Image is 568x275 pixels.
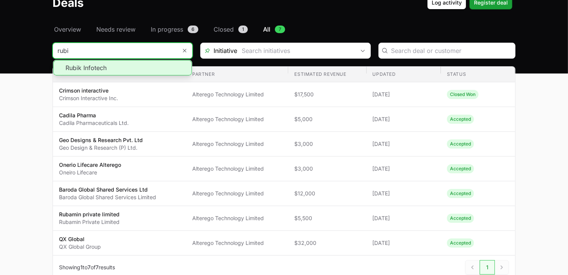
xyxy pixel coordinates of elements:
span: Alterego Technology Limited [192,91,282,98]
span: Alterego Technology Limited [192,165,282,173]
span: [DATE] [373,239,435,247]
p: Baroda Global Shared Services Limited [59,193,156,201]
span: $5,000 [294,115,360,123]
p: Onerio Lifecare Alterego [59,161,121,169]
span: $12,000 [294,190,360,197]
input: Search initiatives [237,43,355,58]
p: Rubamin private limited [59,211,120,218]
span: 6 [188,26,198,33]
span: $5,500 [294,214,360,222]
a: Closed1 [212,25,249,34]
a: All7 [262,25,287,34]
span: Initiative [201,46,237,55]
span: [DATE] [373,115,435,123]
span: Overview [54,25,81,34]
span: 7 [275,26,285,33]
p: Geo Designs & Research Pvt. Ltd [59,136,143,144]
span: Needs review [96,25,136,34]
span: $3,000 [294,140,360,148]
span: All [263,25,270,34]
span: Alterego Technology Limited [192,140,282,148]
a: In progress6 [149,25,200,34]
p: Crimson interactive [59,87,118,94]
span: Alterego Technology Limited [192,214,282,222]
nav: Deals navigation [53,25,515,34]
span: Alterego Technology Limited [192,115,282,123]
p: Showing to of results [59,264,115,271]
p: Cadila Pharma [59,112,129,119]
span: [DATE] [373,91,435,98]
span: $17,500 [294,91,360,98]
span: $3,000 [294,165,360,173]
span: 1 [238,26,248,33]
p: QX Global Group [59,243,101,251]
p: Baroda Global Shared Services Ltd [59,186,156,193]
p: Cadila Pharmaceuticals Ltd. [59,119,129,127]
span: Alterego Technology Limited [192,190,282,197]
th: Name [53,67,186,82]
span: $32,000 [294,239,360,247]
div: Open [355,43,370,58]
span: [DATE] [373,165,435,173]
span: 7 [96,264,99,270]
span: 1 [80,264,83,270]
span: 1 [480,260,495,275]
input: Search deal or customer [391,46,511,55]
span: [DATE] [373,190,435,197]
span: In progress [151,25,183,34]
input: Search partner [53,43,177,58]
span: [DATE] [373,214,435,222]
th: Status [441,67,515,82]
th: Updated [367,67,441,82]
span: Alterego Technology Limited [192,239,282,247]
th: Partner [186,67,288,82]
a: Needs review [95,25,137,34]
p: Geo Design & Research (P) Ltd. [59,144,143,152]
span: Closed [214,25,234,34]
button: Remove [177,43,192,58]
p: Crimson Interactive Inc. [59,94,118,102]
p: Rubamin Private Limited [59,218,120,226]
a: Overview [53,25,83,34]
p: Oneiro Lifecare [59,169,121,176]
p: QX Global [59,235,101,243]
span: 7 [88,264,91,270]
th: Estimated revenue [288,67,366,82]
span: [DATE] [373,140,435,148]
